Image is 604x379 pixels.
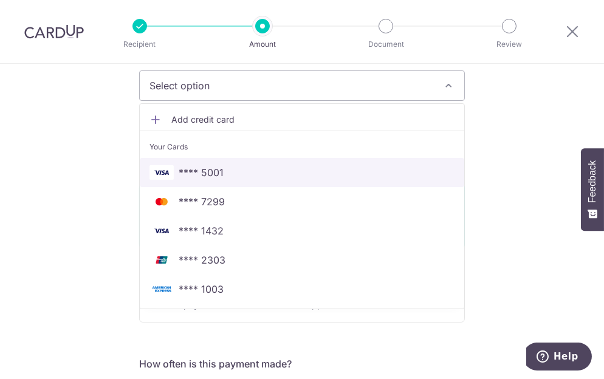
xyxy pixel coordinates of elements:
[149,282,174,296] img: AMEX
[24,24,84,39] img: CardUp
[139,103,465,309] ul: Select option
[149,78,433,93] span: Select option
[95,38,185,50] p: Recipient
[464,38,554,50] p: Review
[149,224,174,238] img: VISA
[149,141,188,153] span: Your Cards
[581,148,604,231] button: Feedback - Show survey
[171,114,455,126] span: Add credit card
[587,160,598,203] span: Feedback
[139,357,465,371] h5: How often is this payment made?
[341,38,431,50] p: Document
[149,253,174,267] img: UNIONPAY
[218,38,307,50] p: Amount
[149,165,174,180] img: VISA
[140,109,464,131] a: Add credit card
[526,343,592,373] iframe: Opens a widget where you can find more information
[149,194,174,209] img: MASTERCARD
[139,70,465,101] button: Select option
